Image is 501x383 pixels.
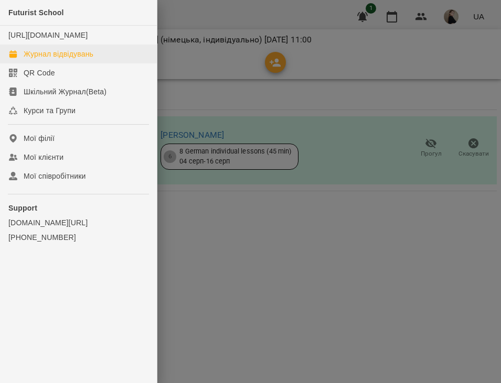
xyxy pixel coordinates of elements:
[8,31,88,39] a: [URL][DOMAIN_NAME]
[24,49,93,59] div: Журнал відвідувань
[8,203,148,213] p: Support
[24,68,55,78] div: QR Code
[24,171,86,181] div: Мої співробітники
[24,152,63,162] div: Мої клієнти
[8,232,148,243] a: [PHONE_NUMBER]
[24,105,76,116] div: Курси та Групи
[8,217,148,228] a: [DOMAIN_NAME][URL]
[24,133,55,144] div: Мої філії
[8,8,64,17] span: Futurist School
[24,86,106,97] div: Шкільний Журнал(Beta)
